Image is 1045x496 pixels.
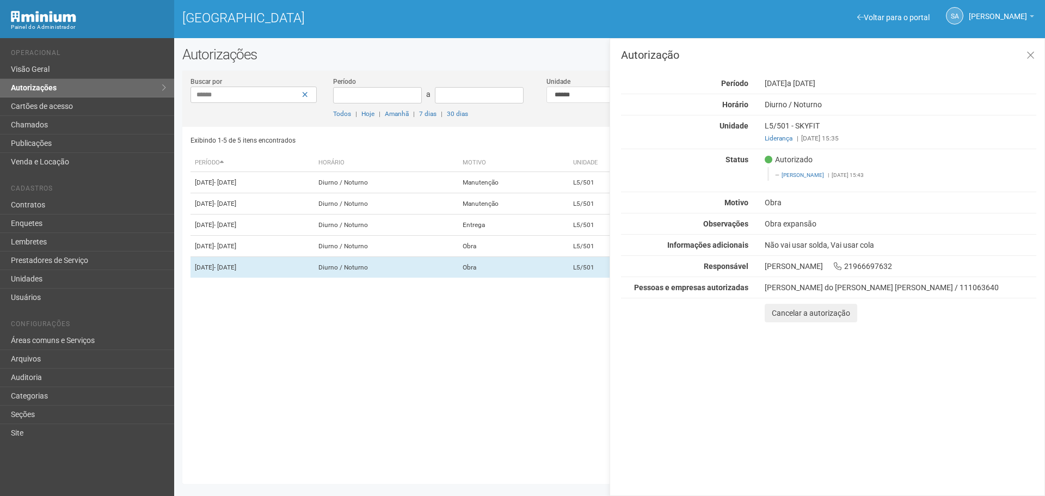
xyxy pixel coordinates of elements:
td: Manutenção [458,172,569,193]
footer: [DATE] 15:43 [775,172,1030,179]
label: Unidade [546,77,570,87]
h3: Autorização [621,50,1036,60]
td: L5/501 [569,215,651,236]
div: Não vai usar solda, Vai usar cola [757,240,1044,250]
span: | [828,172,829,178]
td: L5/501 [569,257,651,278]
div: Painel do Administrador [11,22,166,32]
th: Motivo [458,154,569,172]
td: Diurno / Noturno [314,257,458,278]
a: Liderança [765,134,792,142]
strong: Informações adicionais [667,241,748,249]
td: Obra [458,257,569,278]
td: Diurno / Noturno [314,193,458,215]
td: [DATE] [190,236,314,257]
strong: Período [721,79,748,88]
div: Exibindo 1-5 de 5 itens encontrados [190,132,606,149]
span: - [DATE] [214,179,236,186]
a: Voltar para o portal [857,13,930,22]
label: Período [333,77,356,87]
td: [DATE] [190,193,314,215]
span: Silvio Anjos [969,2,1027,21]
a: SA [946,7,963,25]
th: Horário [314,154,458,172]
h2: Autorizações [182,46,1037,63]
th: Período [190,154,314,172]
span: | [413,110,415,118]
h1: [GEOGRAPHIC_DATA] [182,11,601,25]
a: 30 dias [447,110,468,118]
div: Diurno / Noturno [757,100,1044,109]
strong: Observações [703,219,748,228]
td: Diurno / Noturno [314,215,458,236]
span: a [DATE] [787,79,815,88]
div: [DATE] [757,78,1044,88]
strong: Pessoas e empresas autorizadas [634,283,748,292]
span: | [797,134,798,142]
li: Configurações [11,320,166,332]
td: [DATE] [190,257,314,278]
a: Amanhã [385,110,409,118]
div: [PERSON_NAME] 21966697632 [757,261,1044,271]
span: - [DATE] [214,221,236,229]
td: Obra [458,236,569,257]
span: - [DATE] [214,200,236,207]
td: [DATE] [190,172,314,193]
td: [DATE] [190,215,314,236]
div: [DATE] 15:35 [765,133,1036,143]
th: Unidade [569,154,651,172]
li: Cadastros [11,185,166,196]
a: 7 dias [419,110,437,118]
strong: Responsável [704,262,748,271]
td: Diurno / Noturno [314,236,458,257]
span: - [DATE] [214,264,236,271]
td: Diurno / Noturno [314,172,458,193]
div: L5/501 - SKYFIT [757,121,1044,143]
strong: Unidade [720,121,748,130]
td: Manutenção [458,193,569,215]
span: a [426,90,431,99]
div: [PERSON_NAME] do [PERSON_NAME] [PERSON_NAME] / 111063640 [765,283,1036,292]
span: | [355,110,357,118]
span: Autorizado [765,155,813,164]
li: Operacional [11,49,166,60]
strong: Motivo [724,198,748,207]
button: Cancelar a autorização [765,304,857,322]
a: [PERSON_NAME] [782,172,824,178]
span: - [DATE] [214,242,236,250]
td: L5/501 [569,193,651,215]
a: Todos [333,110,351,118]
div: Obra [757,198,1044,207]
td: L5/501 [569,236,651,257]
div: Obra expansão [757,219,1044,229]
strong: Status [726,155,748,164]
span: | [441,110,442,118]
strong: Horário [722,100,748,109]
td: L5/501 [569,172,651,193]
a: [PERSON_NAME] [969,14,1034,22]
img: Minium [11,11,76,22]
a: Hoje [361,110,374,118]
td: Entrega [458,215,569,236]
label: Buscar por [190,77,222,87]
span: | [379,110,380,118]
